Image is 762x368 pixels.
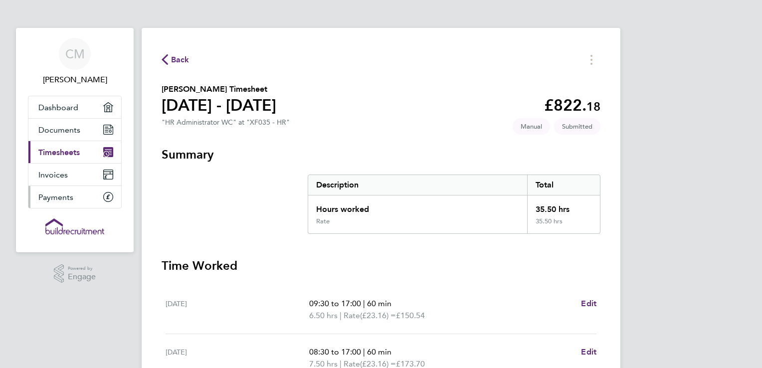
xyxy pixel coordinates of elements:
span: 60 min [367,299,391,308]
a: Powered byEngage [54,264,96,283]
h3: Time Worked [162,258,600,274]
span: 6.50 hrs [309,311,338,320]
h3: Summary [162,147,600,163]
div: Summary [308,175,600,234]
a: Go to home page [28,218,122,234]
app-decimal: £822. [544,96,600,115]
span: 60 min [367,347,391,357]
h2: [PERSON_NAME] Timesheet [162,83,276,95]
button: Timesheets Menu [582,52,600,67]
span: Back [171,54,190,66]
span: CM [65,47,85,60]
span: Chevonne Mccann [28,74,122,86]
div: Hours worked [308,195,527,217]
h1: [DATE] - [DATE] [162,95,276,115]
span: 08:30 to 17:00 [309,347,361,357]
span: Timesheets [38,148,80,157]
span: This timesheet was manually created. [513,118,550,135]
a: Payments [28,186,121,208]
button: Back [162,53,190,66]
span: | [363,299,365,308]
a: Documents [28,119,121,141]
div: Description [308,175,527,195]
a: Dashboard [28,96,121,118]
span: Edit [581,299,596,308]
div: Rate [316,217,330,225]
a: Invoices [28,164,121,185]
span: £150.54 [396,311,425,320]
span: Invoices [38,170,68,180]
span: Edit [581,347,596,357]
a: Timesheets [28,141,121,163]
span: Powered by [68,264,96,273]
span: (£23.16) = [360,311,396,320]
a: CM[PERSON_NAME] [28,38,122,86]
span: | [363,347,365,357]
span: | [340,311,342,320]
span: 18 [586,99,600,114]
img: buildrec-logo-retina.png [45,218,104,234]
div: [DATE] [166,298,309,322]
div: 35.50 hrs [527,217,600,233]
nav: Main navigation [16,28,134,252]
div: Total [527,175,600,195]
a: Edit [581,298,596,310]
span: Dashboard [38,103,78,112]
span: Payments [38,192,73,202]
span: Documents [38,125,80,135]
span: Rate [344,310,360,322]
a: Edit [581,346,596,358]
span: 09:30 to 17:00 [309,299,361,308]
span: This timesheet is Submitted. [554,118,600,135]
span: Engage [68,273,96,281]
div: "HR Administrator WC" at "XF035 - HR" [162,118,290,127]
div: 35.50 hrs [527,195,600,217]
